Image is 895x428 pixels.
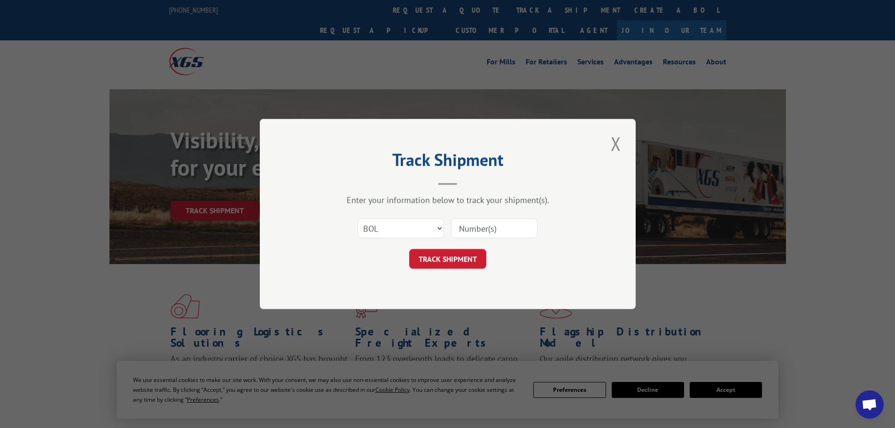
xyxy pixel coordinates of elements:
button: Close modal [608,131,624,156]
input: Number(s) [451,218,537,238]
div: Enter your information below to track your shipment(s). [307,195,589,205]
a: Open chat [856,390,884,419]
h2: Track Shipment [307,153,589,171]
button: TRACK SHIPMENT [409,249,486,269]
